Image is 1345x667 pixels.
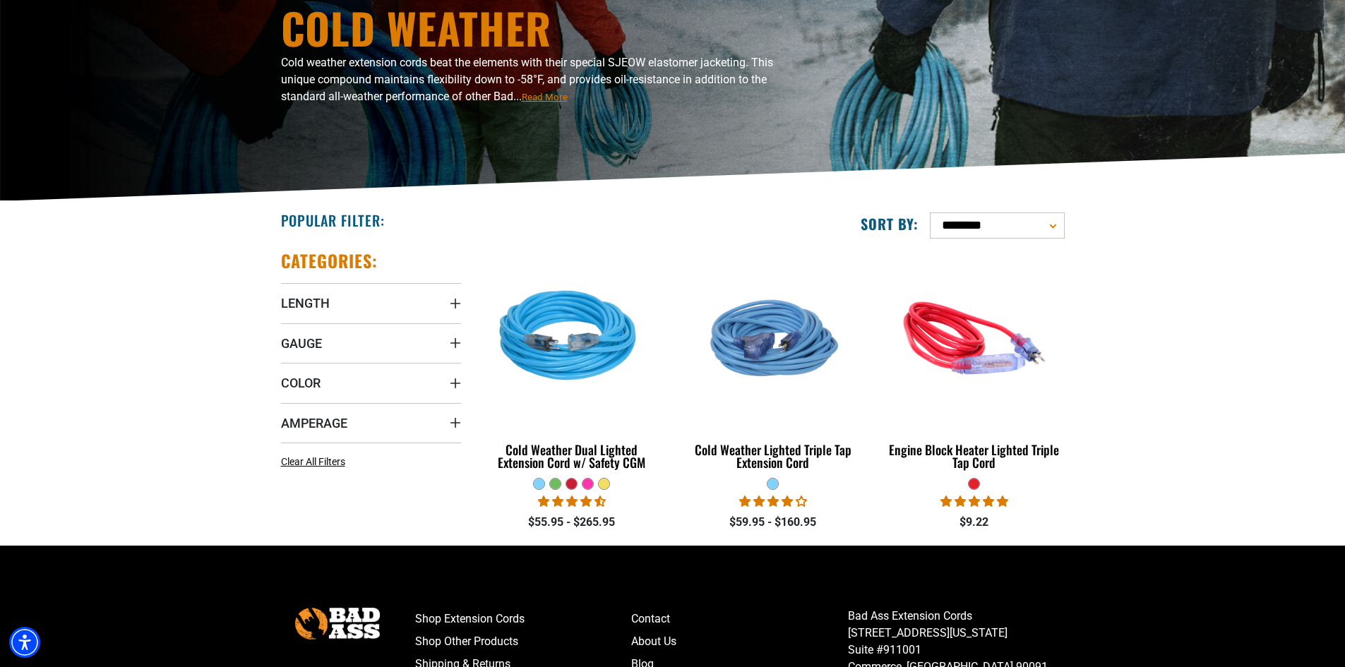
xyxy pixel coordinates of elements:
span: Length [281,295,330,311]
img: red [885,257,1063,419]
div: $55.95 - $265.95 [482,514,662,531]
span: Clear All Filters [281,456,345,467]
label: Sort by: [861,215,919,233]
span: 4.62 stars [538,495,606,508]
a: Shop Extension Cords [415,608,632,630]
h2: Categories: [281,250,378,272]
div: Accessibility Menu [9,627,40,658]
span: Color [281,375,321,391]
a: Clear All Filters [281,455,351,469]
a: Light Blue Cold Weather Dual Lighted Extension Cord w/ Safety CGM [482,250,662,477]
a: Contact [631,608,848,630]
h2: Popular Filter: [281,211,385,229]
summary: Length [281,283,461,323]
div: $59.95 - $160.95 [683,514,863,531]
a: Light Blue Cold Weather Lighted Triple Tap Extension Cord [683,250,863,477]
a: About Us [631,630,848,653]
span: Amperage [281,415,347,431]
div: Engine Block Heater Lighted Triple Tap Cord [884,443,1064,469]
span: Read More [522,92,568,102]
span: 4.18 stars [739,495,807,508]
img: Light Blue [483,257,661,419]
summary: Amperage [281,403,461,443]
div: Cold Weather Dual Lighted Extension Cord w/ Safety CGM [482,443,662,469]
img: Bad Ass Extension Cords [295,608,380,639]
a: Shop Other Products [415,630,632,653]
a: red Engine Block Heater Lighted Triple Tap Cord [884,250,1064,477]
span: Gauge [281,335,322,351]
span: 5.00 stars [940,495,1008,508]
span: Cold weather extension cords beat the elements with their special SJEOW elastomer jacketing. This... [281,56,773,103]
h1: Cold Weather [281,6,796,49]
div: Cold Weather Lighted Triple Tap Extension Cord [683,443,863,469]
summary: Color [281,363,461,402]
img: Light Blue [684,257,862,419]
div: $9.22 [884,514,1064,531]
summary: Gauge [281,323,461,363]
